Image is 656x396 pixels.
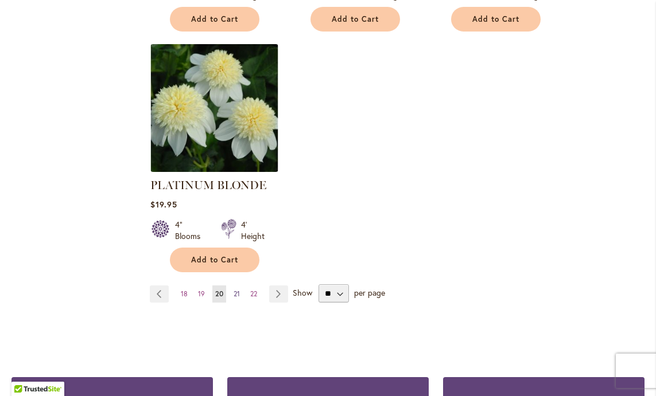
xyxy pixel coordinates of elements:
[234,289,240,298] span: 21
[150,163,278,174] a: PLATINUM BLONDE
[198,289,205,298] span: 19
[181,289,188,298] span: 18
[150,199,177,210] span: $19.95
[250,289,257,298] span: 22
[332,14,379,24] span: Add to Cart
[191,14,238,24] span: Add to Cart
[150,44,278,172] img: PLATINUM BLONDE
[241,219,265,242] div: 4' Height
[354,287,385,298] span: per page
[175,219,207,242] div: 4" Blooms
[215,289,223,298] span: 20
[247,285,260,303] a: 22
[150,178,266,192] a: PLATINUM BLONDE
[310,7,400,32] button: Add to Cart
[178,285,191,303] a: 18
[170,7,259,32] button: Add to Cart
[170,248,259,272] button: Add to Cart
[195,285,208,303] a: 19
[451,7,541,32] button: Add to Cart
[293,287,312,298] span: Show
[9,355,41,387] iframe: Launch Accessibility Center
[231,285,243,303] a: 21
[472,14,519,24] span: Add to Cart
[191,255,238,265] span: Add to Cart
